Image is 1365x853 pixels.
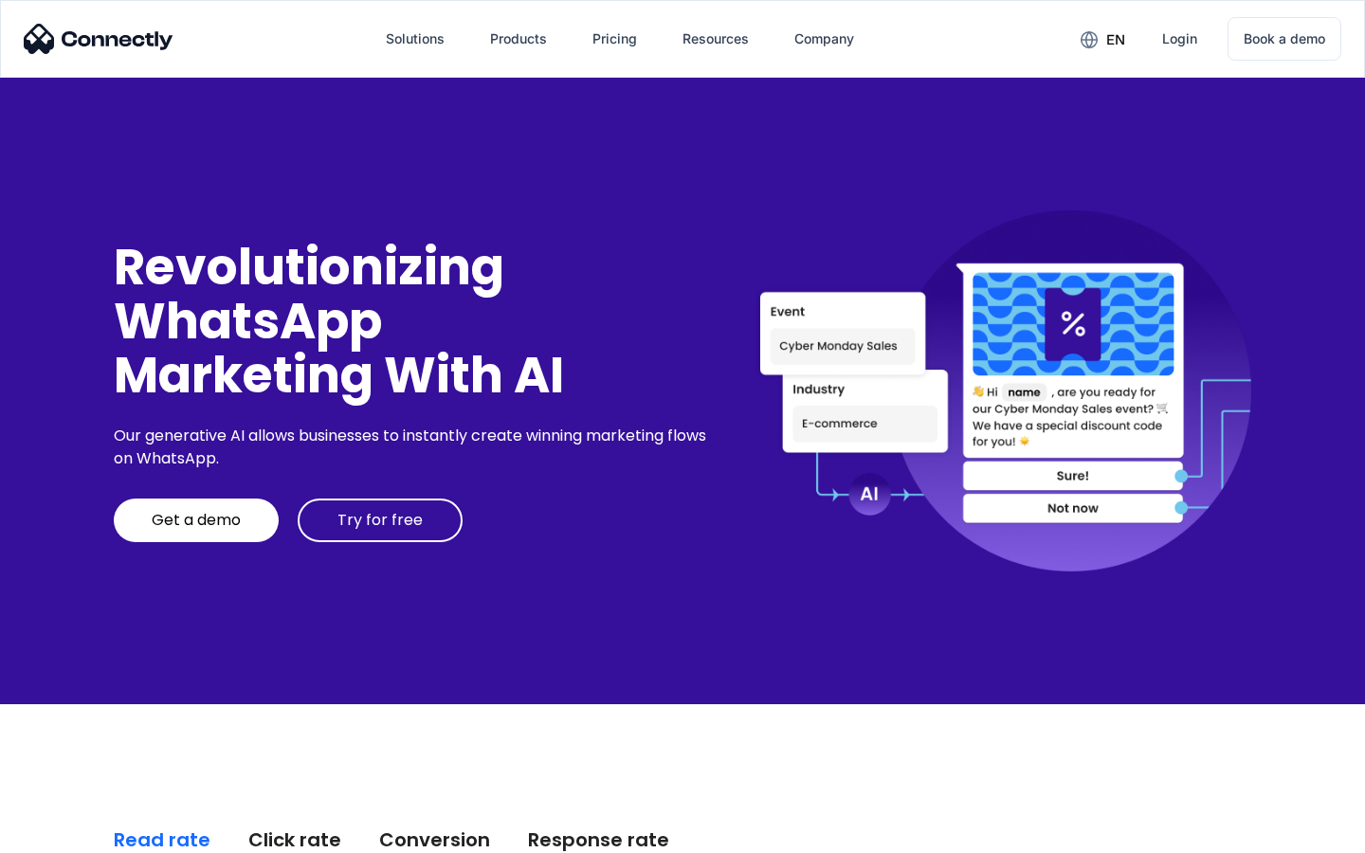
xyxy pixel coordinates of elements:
img: Connectly Logo [24,24,173,54]
a: Login [1147,16,1212,62]
div: Resources [682,26,749,52]
a: Try for free [298,499,463,542]
div: Products [490,26,547,52]
div: Click rate [248,826,341,853]
div: Try for free [337,511,423,530]
div: Revolutionizing WhatsApp Marketing With AI [114,240,713,403]
div: Login [1162,26,1197,52]
a: Pricing [577,16,652,62]
div: Conversion [379,826,490,853]
div: Solutions [386,26,445,52]
a: Get a demo [114,499,279,542]
div: Response rate [528,826,669,853]
div: Pricing [592,26,637,52]
div: Get a demo [152,511,241,530]
div: Company [794,26,854,52]
a: Book a demo [1228,17,1341,61]
div: Our generative AI allows businesses to instantly create winning marketing flows on WhatsApp. [114,425,713,470]
div: Read rate [114,826,210,853]
div: en [1106,27,1125,53]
